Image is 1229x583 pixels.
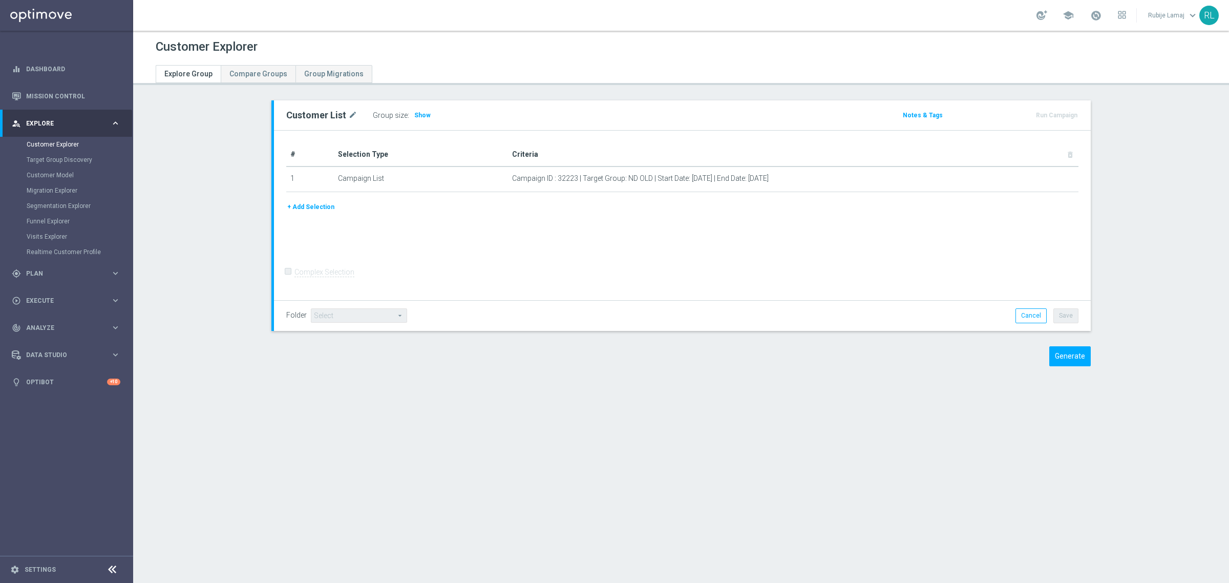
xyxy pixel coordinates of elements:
a: Settings [25,567,56,573]
button: play_circle_outline Execute keyboard_arrow_right [11,297,121,305]
button: person_search Explore keyboard_arrow_right [11,119,121,128]
button: Save [1053,308,1078,323]
button: equalizer Dashboard [11,65,121,73]
ul: Tabs [156,65,372,83]
i: keyboard_arrow_right [111,350,120,360]
span: Compare Groups [229,70,287,78]
a: Funnel Explorer [27,217,107,225]
th: # [286,143,334,166]
h2: Customer List [286,109,346,121]
i: lightbulb [12,378,21,387]
a: Dashboard [26,55,120,82]
div: RL [1199,6,1219,25]
span: Criteria [512,150,538,158]
a: Customer Model [27,171,107,179]
button: gps_fixed Plan keyboard_arrow_right [11,269,121,278]
div: Plan [12,269,111,278]
div: Funnel Explorer [27,214,132,229]
a: Rubije Lamajkeyboard_arrow_down [1147,8,1199,23]
td: Campaign List [334,166,508,192]
button: Mission Control [11,92,121,100]
th: Selection Type [334,143,508,166]
button: track_changes Analyze keyboard_arrow_right [11,324,121,332]
button: Cancel [1015,308,1047,323]
button: Notes & Tags [902,110,944,121]
i: equalizer [12,65,21,74]
span: Explore Group [164,70,213,78]
button: Generate [1049,346,1091,366]
label: : [408,111,409,120]
a: Visits Explorer [27,233,107,241]
div: Analyze [12,323,111,332]
div: Customer Explorer [27,137,132,152]
div: Segmentation Explorer [27,198,132,214]
td: 1 [286,166,334,192]
label: Complex Selection [294,267,354,277]
label: Group size [373,111,408,120]
i: mode_edit [348,109,357,121]
div: +10 [107,379,120,385]
span: Plan [26,270,111,277]
span: Group Migrations [304,70,364,78]
span: Show [414,112,431,119]
div: Customer Model [27,168,132,183]
div: Data Studio [12,350,111,360]
button: lightbulb Optibot +10 [11,378,121,386]
a: Migration Explorer [27,186,107,195]
i: settings [10,565,19,574]
span: Explore [26,120,111,127]
div: Optibot [12,368,120,395]
i: keyboard_arrow_right [111,268,120,278]
button: Data Studio keyboard_arrow_right [11,351,121,359]
div: Execute [12,296,111,305]
i: person_search [12,119,21,128]
div: Dashboard [12,55,120,82]
span: school [1063,10,1074,21]
i: play_circle_outline [12,296,21,305]
button: + Add Selection [286,201,335,213]
a: Target Group Discovery [27,156,107,164]
span: Data Studio [26,352,111,358]
label: Folder [286,311,307,320]
i: track_changes [12,323,21,332]
div: Migration Explorer [27,183,132,198]
div: Mission Control [12,82,120,110]
span: Analyze [26,325,111,331]
span: Execute [26,298,111,304]
i: keyboard_arrow_right [111,118,120,128]
span: keyboard_arrow_down [1187,10,1198,21]
i: keyboard_arrow_right [111,296,120,305]
div: Explore [12,119,111,128]
div: Target Group Discovery [27,152,132,168]
a: Customer Explorer [27,140,107,149]
a: Segmentation Explorer [27,202,107,210]
div: Visits Explorer [27,229,132,244]
a: Mission Control [26,82,120,110]
a: Realtime Customer Profile [27,248,107,256]
i: keyboard_arrow_right [111,323,120,332]
span: Campaign ID : 32223 | Target Group: ND OLD | Start Date: [DATE] | End Date: [DATE] [512,174,769,183]
a: Optibot [26,368,107,395]
i: gps_fixed [12,269,21,278]
h1: Customer Explorer [156,39,258,54]
div: Realtime Customer Profile [27,244,132,260]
